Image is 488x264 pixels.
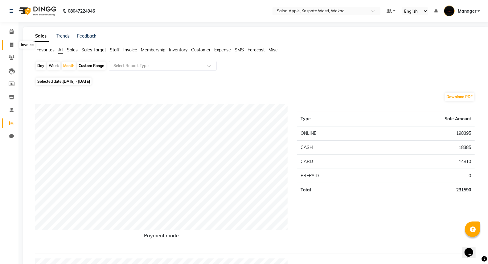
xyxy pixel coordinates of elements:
[445,93,474,101] button: Download PDF
[141,47,165,53] span: Membership
[297,169,373,183] td: PREPAID
[373,126,475,141] td: 198395
[62,62,76,70] div: Month
[462,239,482,258] iframe: chat widget
[191,47,211,53] span: Customer
[110,47,120,53] span: Staff
[33,31,49,42] a: Sales
[58,47,63,53] span: All
[67,47,78,53] span: Sales
[16,2,58,20] img: logo
[77,62,106,70] div: Custom Range
[56,33,70,39] a: Trends
[81,47,106,53] span: Sales Target
[458,8,476,14] span: Manager
[214,47,231,53] span: Expense
[373,112,475,126] th: Sale Amount
[269,47,277,53] span: Misc
[297,141,373,155] td: CASH
[36,78,92,85] span: Selected date:
[297,126,373,141] td: ONLINE
[36,62,46,70] div: Day
[47,62,60,70] div: Week
[123,47,137,53] span: Invoice
[297,155,373,169] td: CARD
[444,6,455,16] img: Manager
[68,2,95,20] b: 08047224946
[235,47,244,53] span: SMS
[36,47,55,53] span: Favorites
[63,79,90,84] span: [DATE] - [DATE]
[248,47,265,53] span: Forecast
[373,155,475,169] td: 14810
[373,169,475,183] td: 0
[35,233,288,241] h6: Payment mode
[297,112,373,126] th: Type
[297,183,373,197] td: Total
[169,47,187,53] span: Inventory
[19,41,35,49] div: Invoice
[77,33,96,39] a: Feedback
[373,183,475,197] td: 231590
[373,141,475,155] td: 18385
